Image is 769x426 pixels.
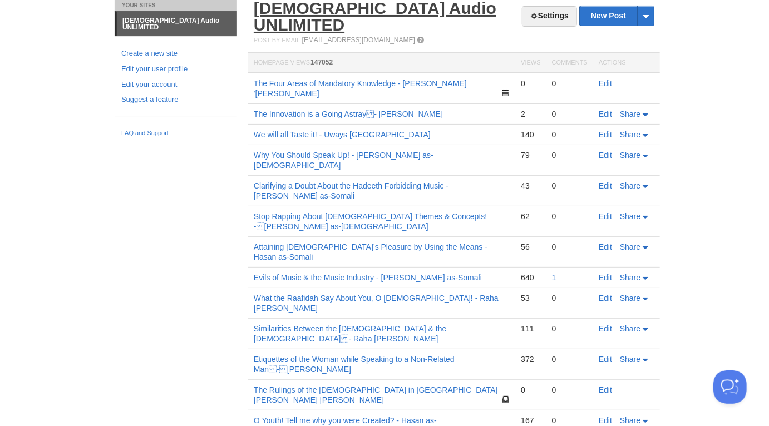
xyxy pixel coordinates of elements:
a: The Four Areas of Mandatory Knowledge - [PERSON_NAME] '[PERSON_NAME] [254,79,467,98]
a: Etiquettes of the Woman while Speaking to a Non-Related Man - [PERSON_NAME] [254,355,455,374]
div: 0 [521,385,540,395]
th: Homepage Views [248,53,515,73]
span: Share [620,324,640,333]
div: 0 [552,78,588,88]
a: The Innovation is a Going Astray - [PERSON_NAME] [254,110,443,118]
th: Actions [593,53,660,73]
div: 79 [521,150,540,160]
div: 0 [552,293,588,303]
a: Edit your user profile [121,63,230,75]
a: Stop Rapping About [DEMOGRAPHIC_DATA] Themes & Concepts! - [PERSON_NAME] as-[DEMOGRAPHIC_DATA] [254,212,487,231]
a: Edit [599,181,612,190]
div: 140 [521,130,540,140]
span: Share [620,294,640,303]
div: 56 [521,242,540,252]
a: Clarifying a Doubt About the Hadeeth Forbidding Music - [PERSON_NAME] as-Somali [254,181,448,200]
a: Evils of Music & the Music Industry - [PERSON_NAME] as-Somali [254,273,482,282]
a: Edit [599,242,612,251]
div: 0 [552,211,588,221]
a: Edit [599,324,612,333]
div: 0 [521,78,540,88]
a: Edit [599,212,612,221]
a: Edit [599,385,612,394]
span: Share [620,242,640,251]
div: 62 [521,211,540,221]
a: Attaining [DEMOGRAPHIC_DATA]’s Pleasure by Using the Means - Hasan as-Somali [254,242,487,261]
a: New Post [580,6,654,26]
a: Edit [599,79,612,88]
div: 0 [552,109,588,119]
a: Settings [522,6,577,27]
a: 1 [552,273,556,282]
a: [EMAIL_ADDRESS][DOMAIN_NAME] [302,36,415,44]
a: Edit [599,416,612,425]
span: Post by Email [254,37,300,43]
div: 0 [552,150,588,160]
span: Share [620,416,640,425]
span: Share [620,130,640,139]
a: Create a new site [121,48,230,60]
div: 640 [521,273,540,283]
div: 372 [521,354,540,364]
div: 0 [552,415,588,425]
div: 0 [552,181,588,191]
a: Why You Should Speak Up! - [PERSON_NAME] as-[DEMOGRAPHIC_DATA] [254,151,433,170]
span: Share [620,355,640,364]
a: The Rulings of the [DEMOGRAPHIC_DATA] in [GEOGRAPHIC_DATA][PERSON_NAME] [PERSON_NAME] [254,385,498,404]
div: 167 [521,415,540,425]
a: Edit [599,130,612,139]
div: 111 [521,324,540,334]
a: [DEMOGRAPHIC_DATA] Audio UNLIMITED [117,12,237,36]
span: 147052 [310,58,333,66]
a: FAQ and Support [121,128,230,138]
span: Share [620,151,640,160]
a: Similarities Between the [DEMOGRAPHIC_DATA] & the [DEMOGRAPHIC_DATA] - Raha [PERSON_NAME] [254,324,446,343]
a: What the Raafidah Say About You, O [DEMOGRAPHIC_DATA]! - Raha [PERSON_NAME] [254,294,499,313]
div: 53 [521,293,540,303]
th: Views [515,53,546,73]
th: Comments [546,53,593,73]
span: Share [620,212,640,221]
div: 0 [552,242,588,252]
a: Edit [599,110,612,118]
a: Edit [599,273,612,282]
div: 0 [552,324,588,334]
a: Edit [599,355,612,364]
a: We will all Taste it! - Uways [GEOGRAPHIC_DATA] [254,130,431,139]
a: Suggest a feature [121,94,230,106]
a: Edit [599,151,612,160]
a: Edit your account [121,79,230,91]
span: Share [620,273,640,282]
div: 0 [552,130,588,140]
div: 0 [552,354,588,364]
span: Share [620,181,640,190]
a: Edit [599,294,612,303]
div: 2 [521,109,540,119]
div: 0 [552,385,588,395]
iframe: Help Scout Beacon - Open [713,370,747,404]
span: Share [620,110,640,118]
div: 43 [521,181,540,191]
